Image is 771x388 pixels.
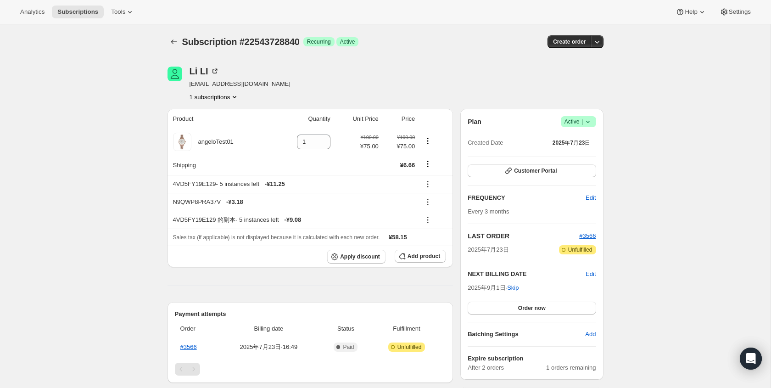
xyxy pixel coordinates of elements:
button: Help [670,6,712,18]
span: 2025年9月1日 · [468,284,519,291]
span: Created Date [468,138,503,147]
button: Order now [468,302,596,315]
small: ¥100.00 [361,135,379,140]
span: Edit [586,193,596,202]
span: - ¥11.25 [265,180,285,189]
span: Add [585,330,596,339]
span: Sales tax (if applicable) is not displayed because it is calculated with each new order. [173,234,380,241]
button: Create order [548,35,591,48]
button: 2025年7月23日 [547,136,596,149]
span: Active [564,117,592,126]
nav: 分页 [175,363,446,376]
h2: NEXT BILLING DATE [468,270,586,279]
button: Tools [106,6,140,18]
span: Billing date [219,324,318,333]
button: Product actions [190,92,240,101]
h2: LAST ORDER [468,231,579,241]
button: Settings [714,6,756,18]
span: | [581,118,583,125]
span: - ¥9.08 [284,215,301,225]
button: Apply discount [327,250,385,264]
th: Order [175,319,216,339]
span: Help [685,8,697,16]
span: Fulfillment [373,324,440,333]
span: - ¥3.18 [226,197,243,207]
span: Tools [111,8,125,16]
button: Add product [395,250,446,263]
h2: Plan [468,117,481,126]
h2: Payment attempts [175,309,446,319]
span: Li LI [168,67,182,81]
div: N9QWP8PRA37V [173,197,415,207]
button: Shipping actions [420,159,435,169]
span: Every 3 months [468,208,509,215]
div: Li LI [190,67,219,76]
span: Unfulfilled [568,246,592,253]
span: Analytics [20,8,45,16]
th: Product [168,109,274,129]
span: Subscriptions [57,8,98,16]
h2: FREQUENCY [468,193,586,202]
span: Customer Portal [514,167,557,174]
div: Open Intercom Messenger [740,348,762,370]
a: #3566 [579,232,596,239]
span: Apply discount [340,253,380,260]
div: 4VD5FY19E129 的副本 - 5 instances left [173,215,415,225]
span: [EMAIL_ADDRESS][DOMAIN_NAME] [190,79,291,89]
span: Status [324,324,368,333]
span: After 2 orders [468,363,546,372]
span: Skip [507,283,519,292]
button: Add [580,327,601,342]
span: Order now [518,304,546,312]
div: angeloTest01 [191,137,234,146]
span: ¥58.15 [389,234,407,241]
th: Price [381,109,418,129]
span: Recurring [307,38,331,45]
span: 2025年7月23日 [553,139,591,146]
button: Subscriptions [168,35,180,48]
span: Subscription #22543728840 [182,37,300,47]
a: #3566 [180,343,197,350]
span: ¥75.00 [360,142,379,151]
span: Active [340,38,355,45]
small: ¥100.00 [397,135,415,140]
th: Quantity [273,109,333,129]
button: Subscriptions [52,6,104,18]
span: ¥75.00 [384,142,415,151]
button: Product actions [420,136,435,146]
h6: Batching Settings [468,330,585,339]
button: Skip [502,281,524,295]
button: Edit [580,191,601,205]
span: 2025年7月23日 [468,245,509,254]
span: Settings [729,8,751,16]
span: Unfulfilled [397,343,422,351]
button: Customer Portal [468,164,596,177]
span: Create order [553,38,586,45]
h6: Expire subscription [468,354,596,363]
button: Edit [586,270,596,279]
button: #3566 [579,231,596,241]
div: 4VD5FY19E129 - 5 instances left [173,180,415,189]
span: Paid [343,343,354,351]
span: 1 orders remaining [546,363,596,372]
button: Analytics [15,6,50,18]
th: Shipping [168,155,274,175]
th: Unit Price [333,109,381,129]
img: product img [173,133,191,151]
span: ¥6.66 [400,162,415,169]
span: Add product [408,253,440,260]
span: 2025年7月23日 · 16:49 [219,343,318,352]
